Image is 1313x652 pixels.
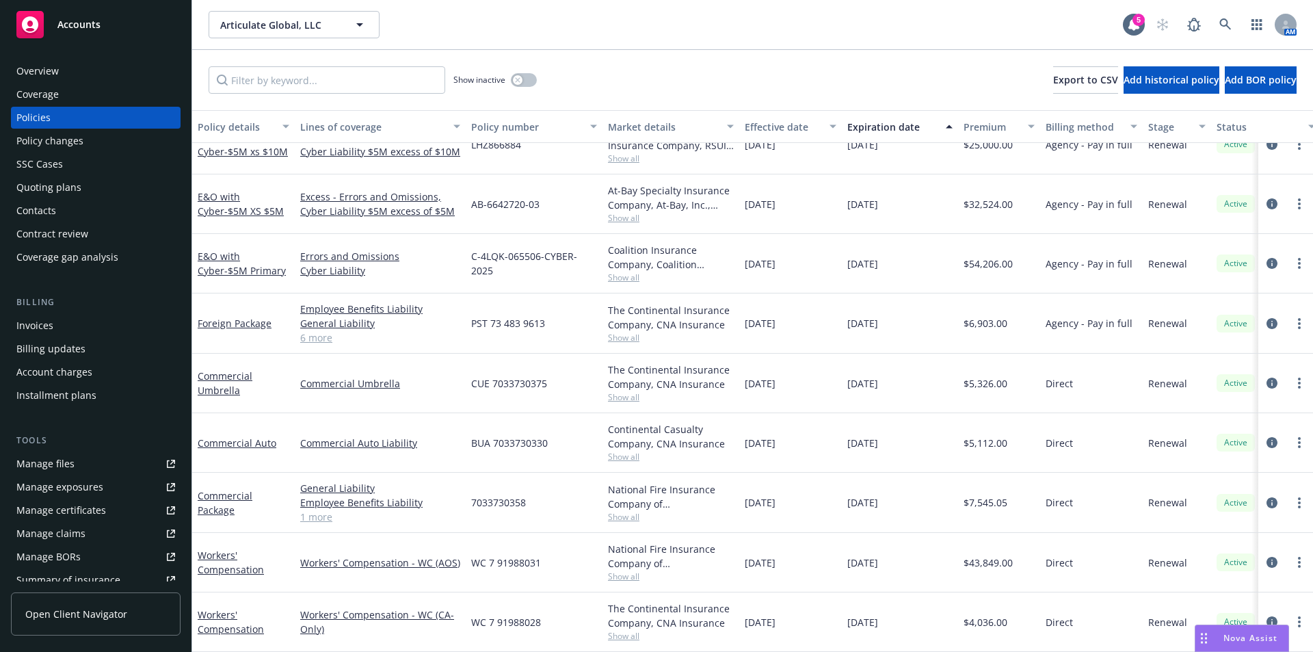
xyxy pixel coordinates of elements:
[1046,120,1122,134] div: Billing method
[1222,616,1249,628] span: Active
[11,153,181,175] a: SSC Cases
[300,510,460,524] a: 1 more
[11,130,181,152] a: Policy changes
[608,511,734,523] span: Show all
[745,615,775,629] span: [DATE]
[1148,495,1187,510] span: Renewal
[224,264,286,277] span: - $5M Primary
[1148,257,1187,271] span: Renewal
[16,338,85,360] div: Billing updates
[1148,197,1187,211] span: Renewal
[1046,436,1073,450] span: Direct
[198,317,271,330] a: Foreign Package
[1143,110,1211,143] button: Stage
[224,145,288,158] span: - $5M xs $10M
[1124,73,1219,86] span: Add historical policy
[1291,315,1308,332] a: more
[1264,255,1280,272] a: circleInformation
[300,120,445,134] div: Lines of coverage
[16,476,103,498] div: Manage exposures
[1148,556,1187,570] span: Renewal
[1046,257,1132,271] span: Agency - Pay in full
[16,223,88,245] div: Contract review
[1148,615,1187,629] span: Renewal
[608,422,734,451] div: Continental Casualty Company, CNA Insurance
[16,384,96,406] div: Installment plans
[16,200,56,222] div: Contacts
[300,302,460,316] a: Employee Benefits Liability
[608,363,734,391] div: The Continental Insurance Company, CNA Insurance
[11,361,181,383] a: Account charges
[11,177,181,198] a: Quoting plans
[198,250,286,277] a: E&O with Cyber
[1264,136,1280,153] a: circleInformation
[16,361,92,383] div: Account charges
[847,615,878,629] span: [DATE]
[16,177,81,198] div: Quoting plans
[16,60,59,82] div: Overview
[1222,556,1249,569] span: Active
[198,549,264,576] a: Workers' Compensation
[471,556,541,570] span: WC 7 91988031
[1264,315,1280,332] a: circleInformation
[224,205,284,218] span: - $5M XS $5M
[608,482,734,511] div: National Fire Insurance Company of [GEOGRAPHIC_DATA], CNA Insurance
[1243,11,1271,38] a: Switch app
[1053,73,1118,86] span: Export to CSV
[11,83,181,105] a: Coverage
[198,120,274,134] div: Policy details
[11,453,181,475] a: Manage files
[1291,375,1308,391] a: more
[608,212,734,224] span: Show all
[1222,138,1249,151] span: Active
[16,83,59,105] div: Coverage
[842,110,958,143] button: Expiration date
[608,243,734,272] div: Coalition Insurance Company, Coalition Insurance Solutions (Carrier), Amwins
[1291,495,1308,511] a: more
[11,60,181,82] a: Overview
[1132,14,1145,26] div: 5
[847,556,878,570] span: [DATE]
[745,197,775,211] span: [DATE]
[1195,625,1289,652] button: Nova Assist
[1222,497,1249,509] span: Active
[847,138,878,152] span: [DATE]
[1148,120,1191,134] div: Stage
[198,369,252,397] a: Commercial Umbrella
[300,608,460,636] a: Workers' Compensation - WC (CA-Only)
[300,376,460,391] a: Commercial Umbrella
[1046,138,1132,152] span: Agency - Pay in full
[1149,11,1176,38] a: Start snowing
[209,11,380,38] button: Articulate Global, LLC
[608,183,734,212] div: At-Bay Specialty Insurance Company, At-Bay, Inc., Amwins
[11,223,181,245] a: Contract review
[847,257,878,271] span: [DATE]
[1225,73,1297,86] span: Add BOR policy
[1195,625,1212,651] div: Drag to move
[192,110,295,143] button: Policy details
[300,130,460,159] a: Excess - Errors and Omissions, Cyber Liability $5M excess of $10M
[608,120,719,134] div: Market details
[1180,11,1208,38] a: Report a Bug
[471,120,582,134] div: Policy number
[57,19,101,30] span: Accounts
[964,615,1007,629] span: $4,036.00
[1148,376,1187,391] span: Renewal
[745,257,775,271] span: [DATE]
[16,523,85,545] div: Manage claims
[471,615,541,629] span: WC 7 91988028
[220,18,339,32] span: Articulate Global, LLC
[745,316,775,330] span: [DATE]
[1222,257,1249,270] span: Active
[964,436,1007,450] span: $5,112.00
[964,316,1007,330] span: $6,903.00
[11,569,181,591] a: Summary of insurance
[295,110,466,143] button: Lines of coverage
[300,263,460,278] a: Cyber Liability
[608,630,734,642] span: Show all
[198,608,264,636] a: Workers' Compensation
[300,495,460,510] a: Employee Benefits Liability
[471,316,545,330] span: PST 73 483 9613
[11,476,181,498] a: Manage exposures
